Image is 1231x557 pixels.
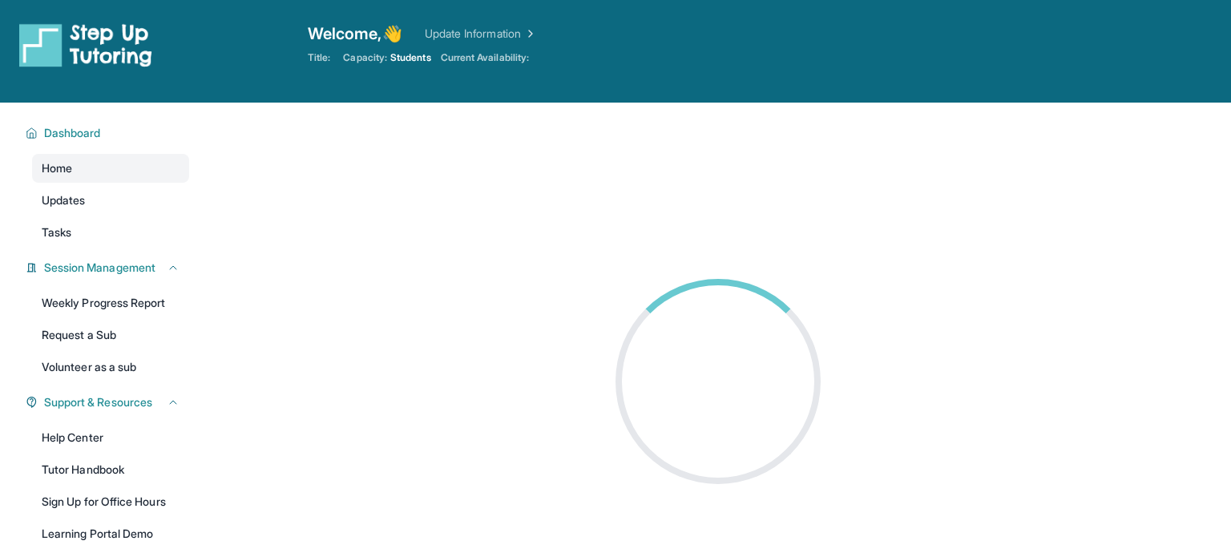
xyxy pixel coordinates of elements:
[308,51,330,64] span: Title:
[390,51,431,64] span: Students
[425,26,537,42] a: Update Information
[32,423,189,452] a: Help Center
[441,51,529,64] span: Current Availability:
[32,321,189,349] a: Request a Sub
[32,487,189,516] a: Sign Up for Office Hours
[19,22,152,67] img: logo
[38,394,180,410] button: Support & Resources
[42,160,72,176] span: Home
[32,154,189,183] a: Home
[44,260,155,276] span: Session Management
[32,519,189,548] a: Learning Portal Demo
[42,224,71,240] span: Tasks
[44,394,152,410] span: Support & Resources
[521,26,537,42] img: Chevron Right
[308,22,402,45] span: Welcome, 👋
[32,455,189,484] a: Tutor Handbook
[32,218,189,247] a: Tasks
[32,353,189,381] a: Volunteer as a sub
[44,125,101,141] span: Dashboard
[343,51,387,64] span: Capacity:
[32,186,189,215] a: Updates
[42,192,86,208] span: Updates
[38,125,180,141] button: Dashboard
[32,289,189,317] a: Weekly Progress Report
[38,260,180,276] button: Session Management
